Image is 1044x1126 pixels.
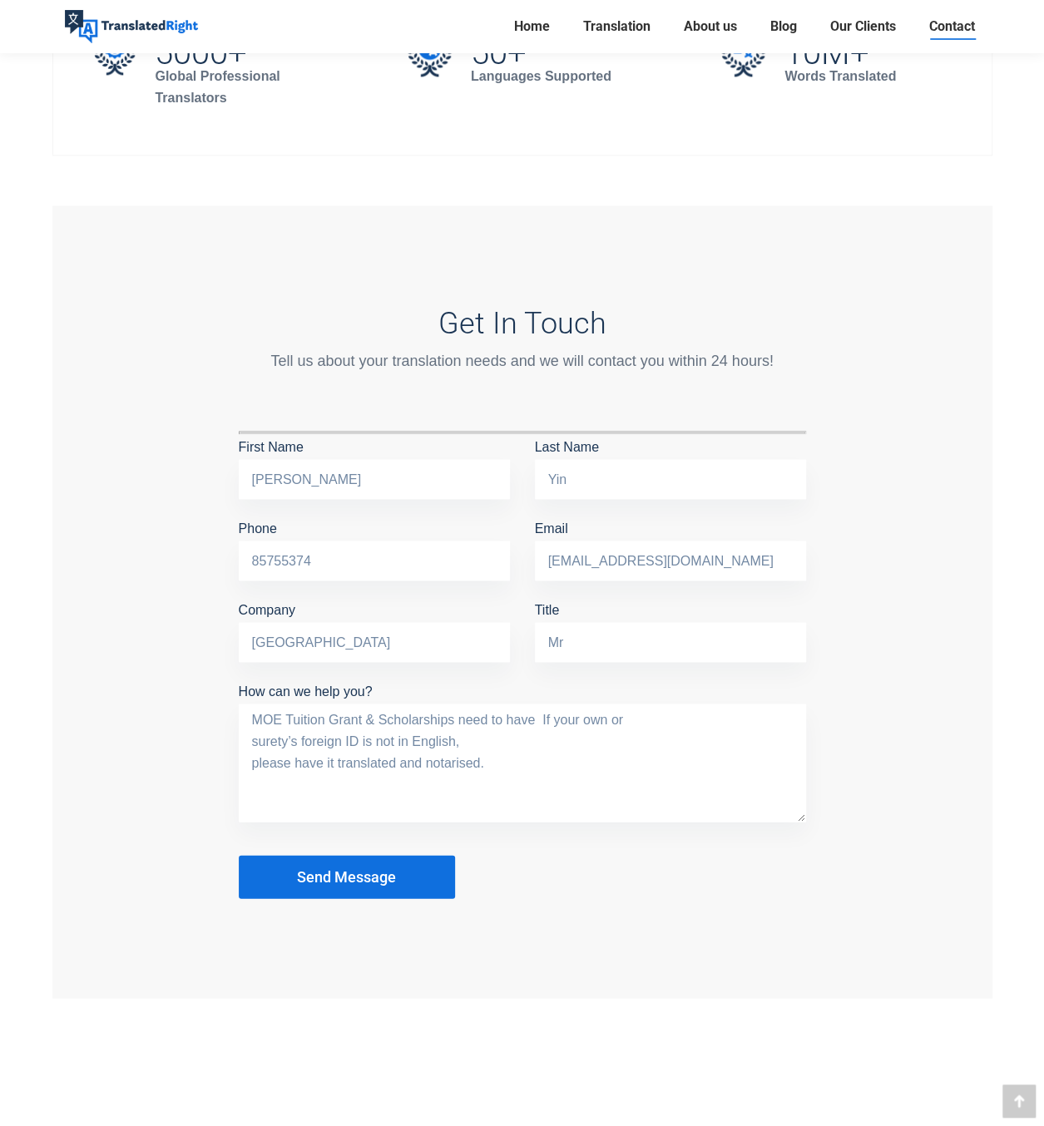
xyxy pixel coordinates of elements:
[535,521,806,567] label: Email
[239,684,806,723] label: How can we help you?
[684,18,737,35] span: About us
[155,41,323,66] h2: 5000+
[471,41,611,66] h2: 50+
[239,855,455,898] button: Send Message
[929,18,975,35] span: Contact
[784,41,896,66] h2: 10M+
[471,69,611,83] strong: Languages Supported
[825,15,901,38] a: Our Clients
[514,18,550,35] span: Home
[770,18,797,35] span: Blog
[924,15,980,38] a: Contact
[535,439,806,486] label: Last Name
[535,459,806,499] input: Last Name
[830,18,896,35] span: Our Clients
[239,541,510,580] input: Phone
[765,15,802,38] a: Blog
[720,37,766,77] img: 10M+
[535,602,806,649] label: Title
[155,69,280,105] strong: Global Professional Translators
[239,439,510,486] label: First Name
[239,704,806,822] textarea: How can we help you?
[679,15,742,38] a: About us
[239,349,806,373] div: Tell us about your translation needs and we will contact you within 24 hours!
[535,541,806,580] input: Email
[239,306,806,341] h3: Get In Touch
[239,431,806,898] form: Contact form
[509,15,555,38] a: Home
[407,37,453,77] img: 50+
[535,622,806,662] input: Title
[239,521,510,567] label: Phone
[93,37,137,75] img: 5000+
[239,622,510,662] input: Company
[239,459,510,499] input: First Name
[583,18,651,35] span: Translation
[297,868,396,885] span: Send Message
[239,602,510,649] label: Company
[65,10,198,43] img: Translated Right
[578,15,656,38] a: Translation
[784,69,896,83] strong: Words Translated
